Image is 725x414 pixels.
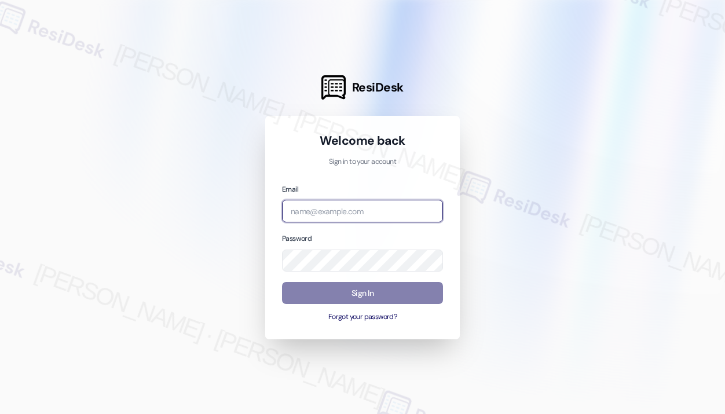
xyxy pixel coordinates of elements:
[282,185,298,194] label: Email
[352,79,404,96] span: ResiDesk
[282,133,443,149] h1: Welcome back
[282,234,312,243] label: Password
[282,157,443,167] p: Sign in to your account
[282,282,443,305] button: Sign In
[282,312,443,323] button: Forgot your password?
[282,200,443,222] input: name@example.com
[321,75,346,100] img: ResiDesk Logo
